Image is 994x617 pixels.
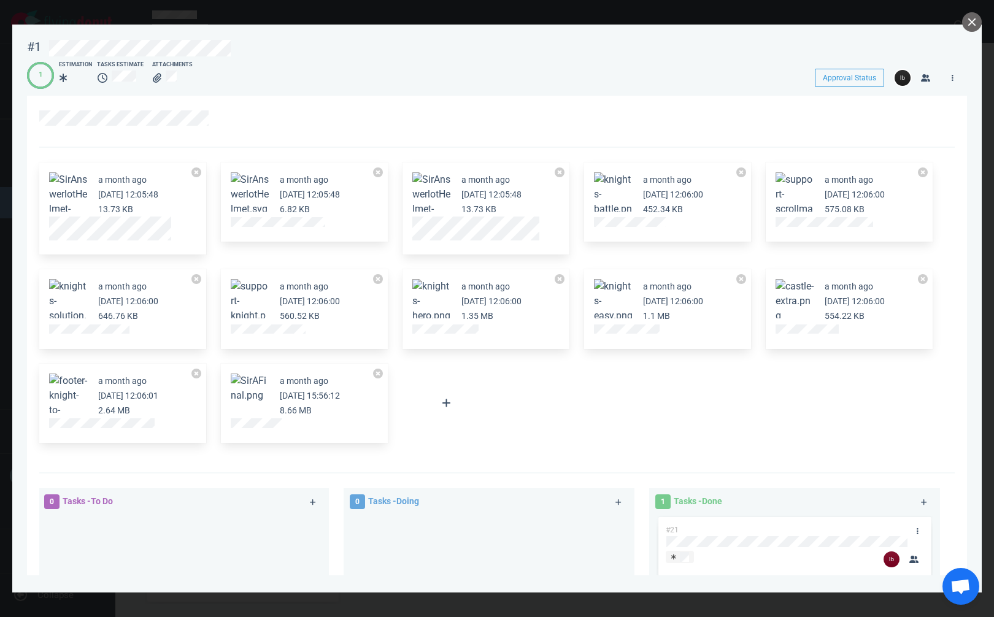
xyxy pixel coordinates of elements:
[152,61,193,69] div: Attachments
[98,376,147,386] small: a month ago
[63,496,113,506] span: Tasks - To Do
[461,311,493,321] small: 1.35 MB
[825,175,873,185] small: a month ago
[98,296,158,306] small: [DATE] 12:06:00
[98,311,138,321] small: 646.76 KB
[643,190,703,199] small: [DATE] 12:06:00
[44,494,60,509] span: 0
[461,190,522,199] small: [DATE] 12:05:48
[412,279,452,323] button: Zoom image
[98,405,130,415] small: 2.64 MB
[280,282,328,291] small: a month ago
[231,172,270,217] button: Zoom image
[98,204,133,214] small: 13.73 KB
[895,70,911,86] img: 26
[97,61,147,69] div: Tasks Estimate
[884,551,900,567] img: 26
[825,296,885,306] small: [DATE] 12:06:00
[280,204,310,214] small: 6.82 KB
[280,175,328,185] small: a month ago
[643,175,692,185] small: a month ago
[643,311,670,321] small: 1.1 MB
[98,175,147,185] small: a month ago
[815,69,884,87] button: Approval Status
[962,12,982,32] button: close
[39,70,42,80] div: 1
[231,279,270,338] button: Zoom image
[280,296,340,306] small: [DATE] 12:06:00
[98,190,158,199] small: [DATE] 12:05:48
[98,391,158,400] small: [DATE] 12:06:01
[231,374,270,403] button: Zoom image
[594,172,633,231] button: Zoom image
[825,311,865,321] small: 554.22 KB
[666,526,679,534] span: #21
[49,279,88,338] button: Zoom image
[280,405,312,415] small: 8.66 MB
[280,190,340,199] small: [DATE] 12:05:48
[280,376,328,386] small: a month ago
[280,311,320,321] small: 560.52 KB
[461,296,522,306] small: [DATE] 12:06:00
[461,204,496,214] small: 13.73 KB
[825,190,885,199] small: [DATE] 12:06:00
[49,172,88,261] button: Zoom image
[49,374,88,447] button: Zoom image
[643,282,692,291] small: a month ago
[776,279,815,323] button: Zoom image
[594,279,633,323] button: Zoom image
[942,568,979,605] div: Open de chat
[98,282,147,291] small: a month ago
[825,282,873,291] small: a month ago
[350,494,365,509] span: 0
[461,175,510,185] small: a month ago
[412,172,452,261] button: Zoom image
[461,282,510,291] small: a month ago
[655,494,671,509] span: 1
[776,172,815,231] button: Zoom image
[368,496,419,506] span: Tasks - Doing
[59,61,92,69] div: Estimation
[674,496,722,506] span: Tasks - Done
[280,391,340,400] small: [DATE] 15:56:12
[643,204,683,214] small: 452.34 KB
[643,296,703,306] small: [DATE] 12:06:00
[825,204,865,214] small: 575.08 KB
[27,39,41,55] div: #1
